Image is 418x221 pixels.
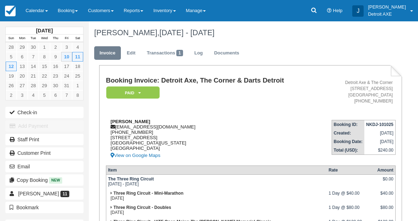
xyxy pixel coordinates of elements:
a: 4 [28,90,39,100]
span: Help [333,8,343,13]
strong: The Three Ring Circuit [108,177,154,181]
a: 21 [28,71,39,81]
a: 1 [72,81,83,90]
button: Bookmark [5,202,84,213]
td: $240.00 [364,146,395,155]
a: 11 [72,52,83,62]
td: [DATE] [364,137,395,146]
th: Amount [375,166,395,175]
a: 9 [50,52,61,62]
span: 1 [176,50,183,56]
a: 6 [17,52,28,62]
a: Edit [122,46,141,60]
a: 5 [6,52,17,62]
th: Wed [39,35,50,42]
td: [DATE] - [DATE] [106,175,327,189]
a: 29 [39,81,50,90]
a: Documents [209,46,245,60]
strong: NKDJ-101025 [366,122,393,127]
a: Staff Print [5,134,84,145]
td: [DATE] [106,203,327,217]
a: 26 [6,81,17,90]
th: Fri [61,35,72,42]
td: 1 Day @ $80.00 [327,203,376,217]
th: Booking ID: [332,120,364,129]
strong: Three Ring Circuit - Mini-Marathon [113,191,183,196]
th: Booking Date: [332,137,364,146]
th: Thu [50,35,61,42]
a: 28 [28,81,39,90]
strong: Three Ring Circuit - Doubles [113,205,171,210]
div: $40.00 [377,191,393,201]
a: 1 [39,42,50,52]
button: Copy Booking New [5,174,84,186]
th: Created: [332,129,364,137]
a: 16 [50,62,61,71]
th: Sun [6,35,17,42]
a: 25 [72,71,83,81]
i: Help [327,9,332,13]
a: Invoice [94,46,121,60]
div: $0.00 [377,177,393,187]
a: 7 [61,90,72,100]
address: Detroit Axe & The Corner [STREET_ADDRESS] [GEOGRAPHIC_DATA] [PHONE_NUMBER] [322,80,392,104]
strong: [DATE] [36,28,53,33]
p: Detroit AXE [368,11,406,18]
em: Paid [106,86,160,99]
a: 5 [39,90,50,100]
a: 2 [6,90,17,100]
a: 23 [50,71,61,81]
a: View on Google Maps [111,151,319,160]
a: 18 [72,62,83,71]
a: 22 [39,71,50,81]
img: checkfront-main-nav-mini-logo.png [5,6,16,16]
a: Paid [106,86,157,99]
a: 31 [61,81,72,90]
a: 14 [28,62,39,71]
a: 29 [17,42,28,52]
button: Add Payment [5,120,84,132]
span: New [49,177,62,183]
a: Customer Print [5,147,84,159]
a: 30 [28,42,39,52]
a: 8 [39,52,50,62]
button: Check-in [5,107,84,118]
h1: [PERSON_NAME], [94,28,397,37]
td: [DATE] [364,129,395,137]
a: 13 [17,62,28,71]
span: 11 [60,191,69,197]
th: Sat [72,35,83,42]
th: Total (USD): [332,146,364,155]
a: 3 [61,42,72,52]
a: 28 [6,42,17,52]
a: 24 [61,71,72,81]
th: Item [106,166,327,175]
a: 20 [17,71,28,81]
p: [PERSON_NAME] [368,4,406,11]
a: 2 [50,42,61,52]
th: Rate [327,166,376,175]
a: 12 [6,62,17,71]
a: [PERSON_NAME] 11 [5,188,84,199]
a: 4 [72,42,83,52]
div: J [352,5,364,17]
th: Mon [17,35,28,42]
a: 6 [50,90,61,100]
strong: [PERSON_NAME] [111,119,150,124]
a: 30 [50,81,61,90]
h1: Booking Invoice: Detroit Axe, The Corner & Darts Detroit [106,77,319,84]
a: 15 [39,62,50,71]
a: Transactions1 [141,46,188,60]
a: 7 [28,52,39,62]
div: $80.00 [377,205,393,216]
div: [EMAIL_ADDRESS][DOMAIN_NAME] [PHONE_NUMBER] [STREET_ADDRESS] [GEOGRAPHIC_DATA][US_STATE] [GEOGRAP... [106,119,319,160]
a: Log [189,46,208,60]
a: 27 [17,81,28,90]
a: 3 [17,90,28,100]
a: 10 [61,52,72,62]
a: 19 [6,71,17,81]
span: [PERSON_NAME] [18,191,59,196]
a: 8 [72,90,83,100]
td: 1 Day @ $40.00 [327,189,376,203]
button: Email [5,161,84,172]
